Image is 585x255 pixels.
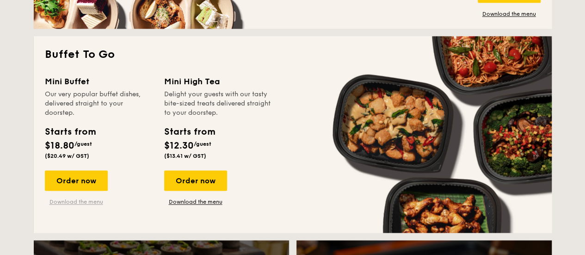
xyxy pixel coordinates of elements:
[45,125,95,139] div: Starts from
[164,153,206,159] span: ($13.41 w/ GST)
[45,75,153,88] div: Mini Buffet
[45,90,153,118] div: Our very popular buffet dishes, delivered straight to your doorstep.
[164,75,272,88] div: Mini High Tea
[45,153,89,159] span: ($20.49 w/ GST)
[164,198,227,205] a: Download the menu
[45,170,108,191] div: Order now
[164,90,272,118] div: Delight your guests with our tasty bite-sized treats delivered straight to your doorstep.
[74,141,92,147] span: /guest
[478,10,541,18] a: Download the menu
[164,125,215,139] div: Starts from
[45,198,108,205] a: Download the menu
[164,140,194,151] span: $12.30
[194,141,211,147] span: /guest
[45,140,74,151] span: $18.80
[164,170,227,191] div: Order now
[45,47,541,62] h2: Buffet To Go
